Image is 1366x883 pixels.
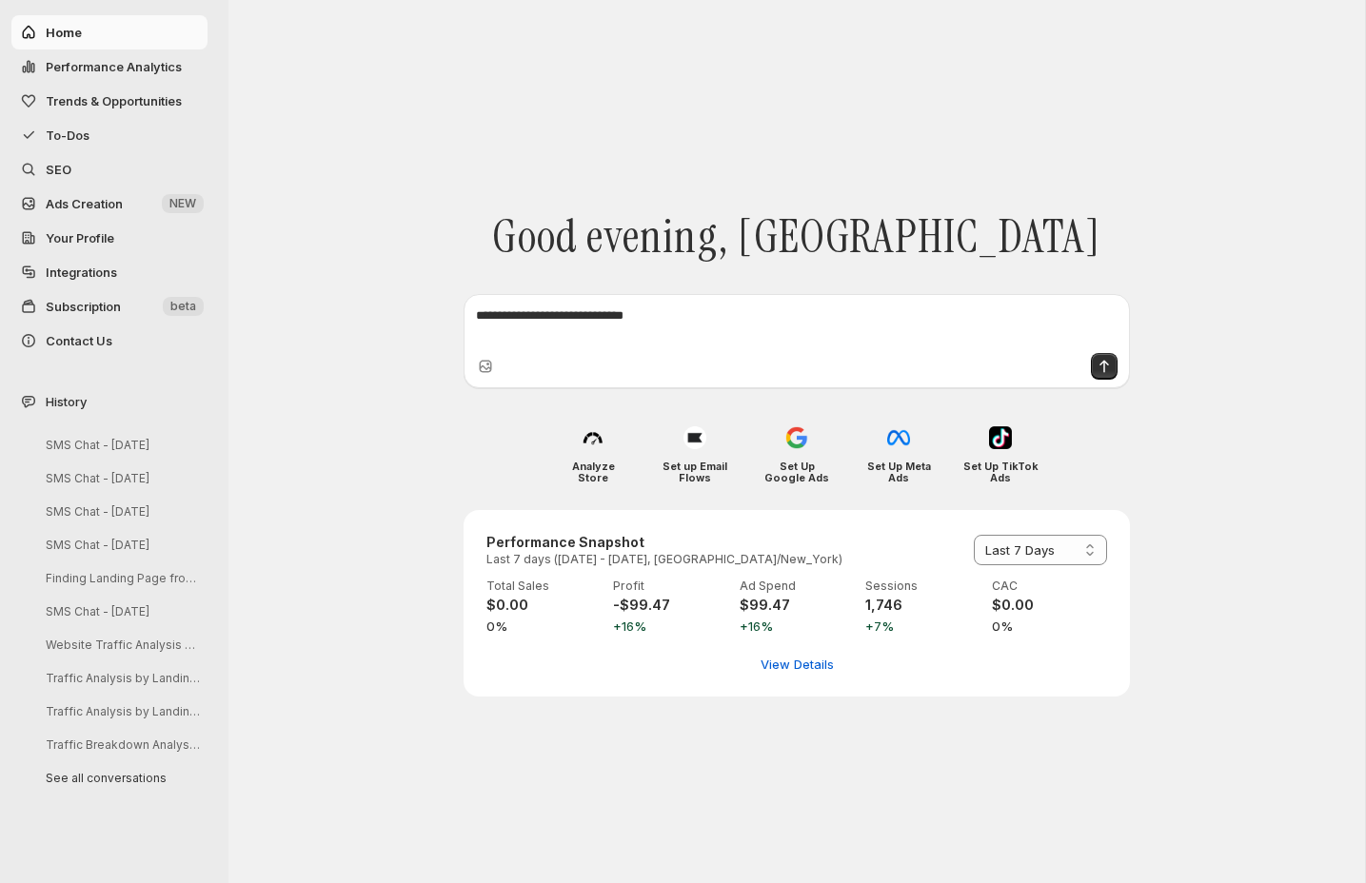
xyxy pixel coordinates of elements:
span: History [46,392,87,411]
h4: Set Up TikTok Ads [963,461,1039,483]
span: Home [46,25,82,40]
img: Set Up Meta Ads icon [887,426,910,449]
span: 0% [992,617,1107,636]
button: SMS Chat - [DATE] [30,430,211,460]
p: Last 7 days ([DATE] - [DATE], [GEOGRAPHIC_DATA]/New_York) [486,552,842,567]
button: SMS Chat - [DATE] [30,497,211,526]
button: Contact Us [11,324,208,358]
h3: Performance Snapshot [486,533,842,552]
span: Good evening, [GEOGRAPHIC_DATA] [492,209,1100,265]
span: beta [170,299,196,314]
button: Traffic Analysis by Landing Page [30,697,211,726]
button: SMS Chat - [DATE] [30,597,211,626]
span: To-Dos [46,128,89,143]
img: Analyze Store icon [582,426,604,449]
p: CAC [992,579,1107,594]
span: NEW [169,196,196,211]
span: +16% [613,617,728,636]
p: Sessions [865,579,980,594]
h4: Set up Email Flows [658,461,733,483]
button: SMS Chat - [DATE] [30,463,211,493]
span: Contact Us [46,333,112,348]
button: Send message [1091,353,1118,380]
button: Traffic Analysis by Landing Page [30,663,211,693]
button: Trends & Opportunities [11,84,208,118]
p: Ad Spend [740,579,855,594]
h4: $0.00 [992,596,1107,615]
button: Website Traffic Analysis by Landing Page [30,630,211,659]
span: View Details [761,655,834,674]
span: +16% [740,617,855,636]
button: Performance Analytics [11,49,208,84]
span: Performance Analytics [46,59,182,74]
span: Ads Creation [46,196,123,211]
button: Home [11,15,208,49]
span: SEO [46,162,71,177]
h4: 1,746 [865,596,980,615]
h4: Set Up Google Ads [760,461,835,483]
p: Total Sales [486,579,602,594]
button: To-Dos [11,118,208,152]
span: Trends & Opportunities [46,93,182,108]
button: Traffic Breakdown Analysis for 3 Days [30,730,211,759]
a: Your Profile [11,221,208,255]
span: Your Profile [46,230,114,245]
img: Set Up TikTok Ads icon [989,426,1012,449]
img: Set up Email Flows icon [683,426,706,449]
button: SMS Chat - [DATE] [30,530,211,559]
button: Finding Landing Page from Hootsuite Blog [30,563,211,593]
button: View detailed performance [749,649,845,679]
img: Set Up Google Ads icon [785,426,808,449]
h4: -$99.47 [613,596,728,615]
button: Ads Creation [11,186,208,221]
button: Upload image [476,357,495,376]
button: See all conversations [30,763,211,793]
a: SEO [11,152,208,186]
span: Subscription [46,299,121,314]
a: Integrations [11,255,208,289]
h4: Analyze Store [556,461,631,483]
h4: $99.47 [740,596,855,615]
p: Profit [613,579,728,594]
span: +7% [865,617,980,636]
span: 0% [486,617,602,636]
button: Subscription [11,289,208,324]
span: Integrations [46,265,117,280]
h4: Set Up Meta Ads [861,461,937,483]
h4: $0.00 [486,596,602,615]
